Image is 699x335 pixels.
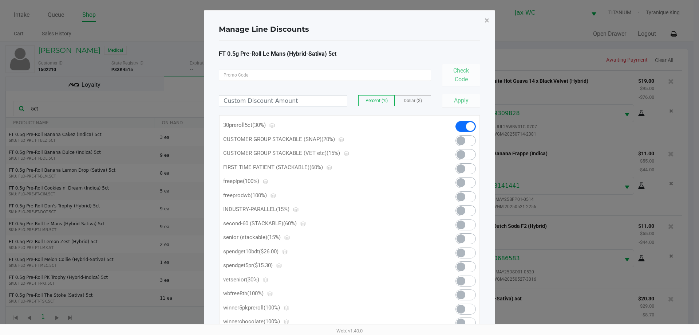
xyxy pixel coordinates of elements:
[267,234,281,241] span: (15%)
[223,135,432,144] p: CUSTOMER GROUP STACKABLE (SNAP)
[252,122,266,128] span: (30%)
[309,164,323,171] span: (60%)
[219,24,309,35] h4: Manage Line Discounts
[223,318,432,326] p: winnerchocolate
[223,289,432,298] p: wbfree8th
[253,262,273,269] span: ($15.30)
[223,219,432,228] p: second-60 (STACKABLE)
[264,318,280,325] span: (100%)
[404,98,422,103] span: Dollar ($)
[276,206,289,213] span: (15%)
[223,248,432,256] p: spendget10bdt
[336,328,363,334] span: Web: v1.40.0
[223,233,432,242] p: senior (stackable)
[327,150,340,156] span: (15%)
[223,261,432,270] p: spendget5pr
[366,98,388,103] span: Percent (%)
[223,163,432,172] p: FIRST TIME PATIENT (STACKABLE)
[223,177,432,186] p: freepipe
[219,50,480,58] div: FT 0.5g Pre-Roll Le Mans (Hybrid-Sativa) 5ct
[243,178,259,184] span: (100%)
[219,96,347,106] input: Custom Discount Amount
[223,121,432,129] p: 30preroll5ct
[485,15,489,26] span: ×
[283,220,297,227] span: (60%)
[223,149,432,157] p: CUSTOMER GROUP STACKABLE (VET etc)
[250,192,267,199] span: (100%)
[246,276,259,283] span: (30%)
[259,248,279,255] span: ($26.00)
[223,191,432,200] p: freeprodwb
[247,290,264,297] span: (100%)
[223,205,432,214] p: INDUSTRY-PARALLEL
[321,136,335,143] span: (20%)
[223,276,432,284] p: vetsenior
[219,70,431,81] input: Promo Code
[264,304,280,311] span: (100%)
[223,304,432,312] p: winner5pkpreroll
